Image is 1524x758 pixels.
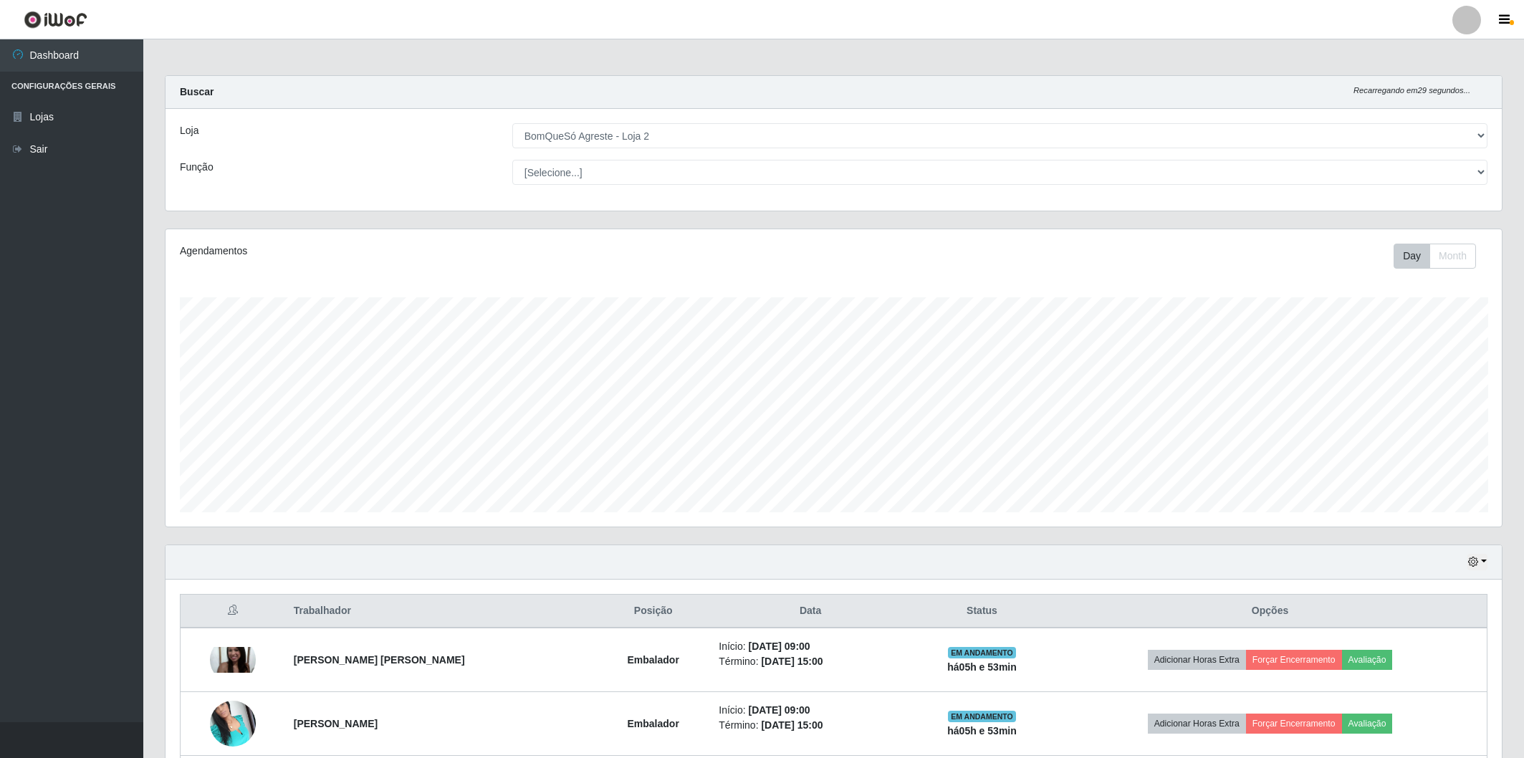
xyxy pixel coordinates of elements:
time: [DATE] 15:00 [761,656,823,667]
strong: [PERSON_NAME] [PERSON_NAME] [294,654,465,666]
li: Término: [719,718,902,733]
span: EM ANDAMENTO [948,711,1016,722]
button: Forçar Encerramento [1246,714,1342,734]
strong: Embalador [628,654,679,666]
strong: [PERSON_NAME] [294,718,378,729]
time: [DATE] 09:00 [749,704,810,716]
div: First group [1394,244,1476,269]
button: Month [1429,244,1476,269]
li: Início: [719,639,902,654]
img: 1676406696762.jpeg [210,647,256,673]
strong: há 05 h e 53 min [947,661,1017,673]
button: Avaliação [1342,714,1393,734]
li: Início: [719,703,902,718]
time: [DATE] 15:00 [761,719,823,731]
strong: há 05 h e 53 min [947,725,1017,737]
img: CoreUI Logo [24,11,87,29]
th: Trabalhador [285,595,596,628]
button: Day [1394,244,1430,269]
time: [DATE] 09:00 [749,641,810,652]
label: Loja [180,123,198,138]
i: Recarregando em 29 segundos... [1353,86,1470,95]
strong: Buscar [180,86,214,97]
button: Adicionar Horas Extra [1148,650,1246,670]
th: Posição [596,595,710,628]
div: Agendamentos [180,244,712,259]
div: Toolbar with button groups [1394,244,1487,269]
label: Função [180,160,214,175]
th: Status [911,595,1053,628]
th: Data [710,595,911,628]
li: Término: [719,654,902,669]
th: Opções [1053,595,1487,628]
strong: Embalador [628,718,679,729]
span: EM ANDAMENTO [948,647,1016,658]
img: 1697796543878.jpeg [210,693,256,754]
button: Forçar Encerramento [1246,650,1342,670]
button: Adicionar Horas Extra [1148,714,1246,734]
button: Avaliação [1342,650,1393,670]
